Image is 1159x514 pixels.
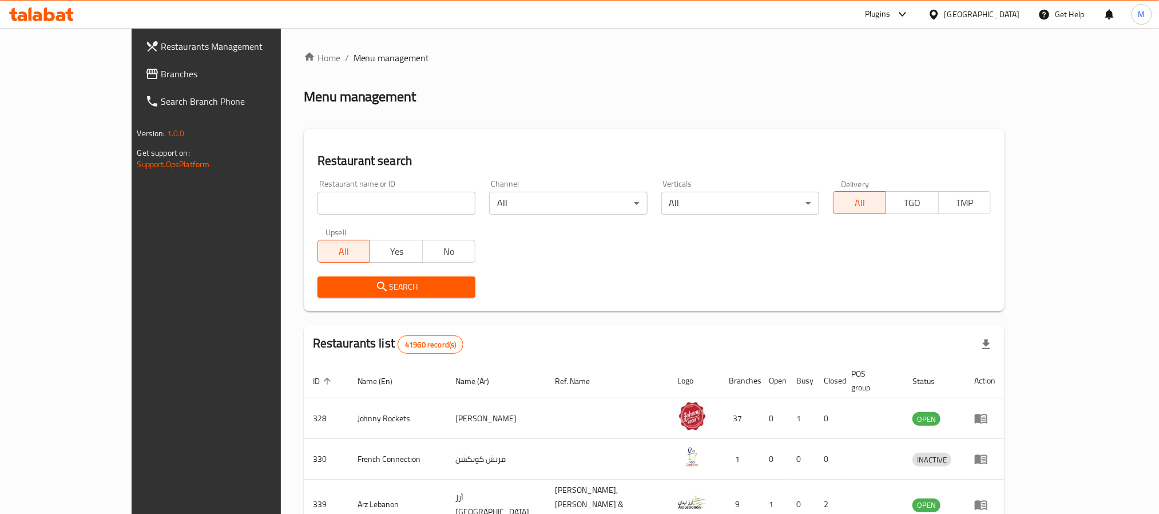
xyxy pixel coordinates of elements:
[136,33,325,60] a: Restaurants Management
[161,67,316,81] span: Branches
[354,51,430,65] span: Menu management
[422,240,475,263] button: No
[944,8,1020,21] div: [GEOGRAPHIC_DATA]
[427,243,471,260] span: No
[313,374,335,388] span: ID
[841,180,870,188] label: Delivery
[317,192,475,215] input: Search for restaurant name or ID..
[965,363,1005,398] th: Action
[446,398,546,439] td: [PERSON_NAME]
[358,374,408,388] span: Name (En)
[815,363,843,398] th: Closed
[760,439,788,480] td: 0
[327,280,466,294] span: Search
[304,398,348,439] td: 328
[760,398,788,439] td: 0
[167,126,185,141] span: 1.0.0
[375,243,418,260] span: Yes
[136,88,325,115] a: Search Branch Phone
[317,240,371,263] button: All
[788,439,815,480] td: 0
[661,192,819,215] div: All
[455,374,504,388] span: Name (Ar)
[348,439,447,480] td: French Connection
[345,51,349,65] li: /
[1138,8,1145,21] span: M
[886,191,939,214] button: TGO
[313,335,464,354] h2: Restaurants list
[833,191,886,214] button: All
[669,363,720,398] th: Logo
[974,498,995,512] div: Menu
[326,228,347,236] label: Upsell
[161,39,316,53] span: Restaurants Management
[137,126,165,141] span: Version:
[678,402,706,430] img: Johnny Rockets
[938,191,991,214] button: TMP
[912,499,940,512] div: OPEN
[720,398,760,439] td: 37
[137,157,210,172] a: Support.OpsPlatform
[865,7,890,21] div: Plugins
[912,374,950,388] span: Status
[161,94,316,108] span: Search Branch Phone
[852,367,890,394] span: POS group
[720,363,760,398] th: Branches
[838,195,882,211] span: All
[137,145,190,160] span: Get support on:
[555,374,605,388] span: Ref. Name
[912,453,951,466] div: INACTIVE
[446,439,546,480] td: فرنش كونكشن
[943,195,987,211] span: TMP
[304,439,348,480] td: 330
[788,363,815,398] th: Busy
[912,453,951,466] span: INACTIVE
[398,335,463,354] div: Total records count
[974,412,995,425] div: Menu
[720,439,760,480] td: 1
[788,398,815,439] td: 1
[317,276,475,298] button: Search
[348,398,447,439] td: Johnny Rockets
[912,413,940,426] span: OPEN
[973,331,1000,358] div: Export file
[304,51,1005,65] nav: breadcrumb
[317,152,991,169] h2: Restaurant search
[974,452,995,466] div: Menu
[891,195,934,211] span: TGO
[398,339,463,350] span: 41960 record(s)
[678,442,706,471] img: French Connection
[815,439,843,480] td: 0
[136,60,325,88] a: Branches
[489,192,647,215] div: All
[815,398,843,439] td: 0
[323,243,366,260] span: All
[370,240,423,263] button: Yes
[912,499,940,512] span: OPEN
[760,363,788,398] th: Open
[304,88,416,106] h2: Menu management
